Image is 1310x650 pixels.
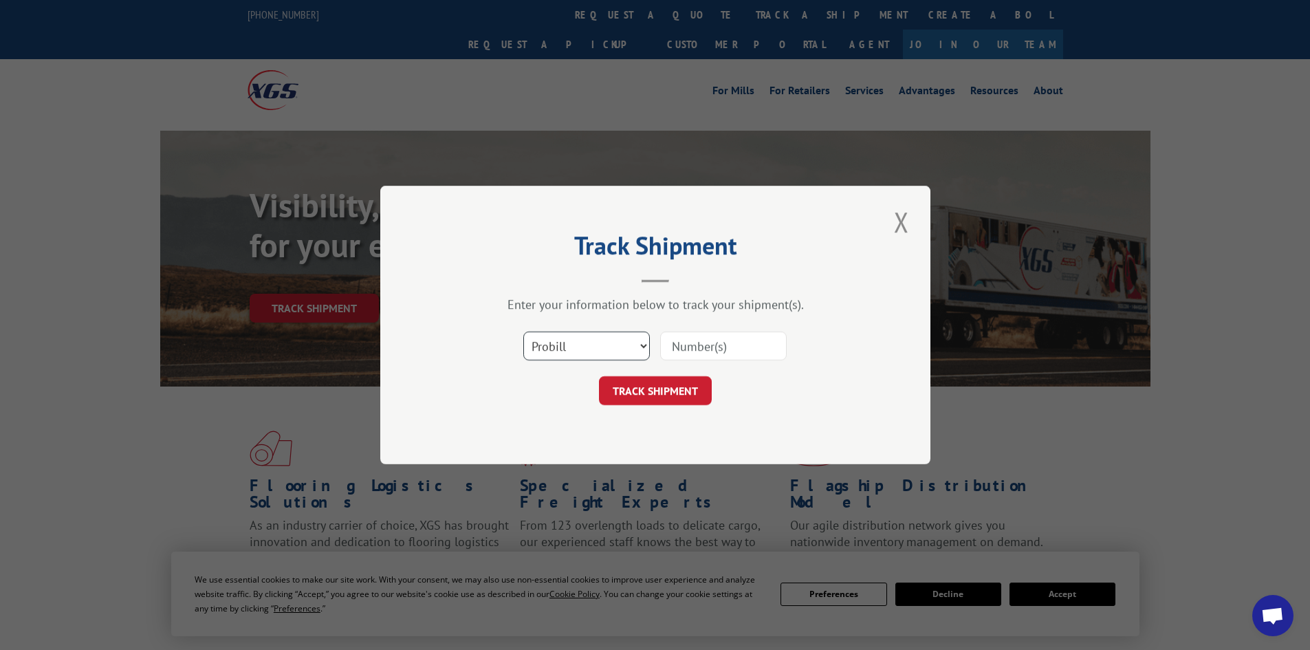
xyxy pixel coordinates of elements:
div: Enter your information below to track your shipment(s). [449,296,862,312]
input: Number(s) [660,332,787,360]
button: TRACK SHIPMENT [599,376,712,405]
h2: Track Shipment [449,236,862,262]
a: Open chat [1252,595,1293,636]
button: Close modal [890,203,913,241]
